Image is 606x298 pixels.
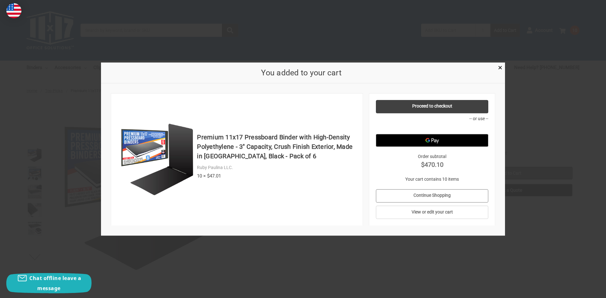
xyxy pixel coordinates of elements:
[197,172,356,180] div: 10 × $47.01
[376,189,489,202] a: Continue Shopping
[497,64,503,71] a: Close
[376,160,489,169] strong: $470.10
[111,67,492,79] h2: You added to your cart
[376,176,489,183] p: Your cart contains 10 items
[197,165,356,171] div: Ruby Paulina LLC.
[29,275,81,292] span: Chat offline leave a message
[376,206,489,219] a: View or edit your cart
[6,273,92,293] button: Chat offline leave a message
[197,133,356,161] h4: Premium 11x17 Pressboard Binder with High-Density Polyethylene - 3" Capacity, Crush Finish Exteri...
[6,3,21,18] img: duty and tax information for United States
[376,115,489,122] p: -- or use --
[376,100,489,113] a: Proceed to checkout
[376,134,489,147] button: Google Pay
[498,63,502,73] span: ×
[376,153,489,169] div: Order subtotal
[121,123,194,196] img: Premium 11x17 Pressboard Binder with High-Density Polyethylene - 3" Capacity, Crush Finish Exteri...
